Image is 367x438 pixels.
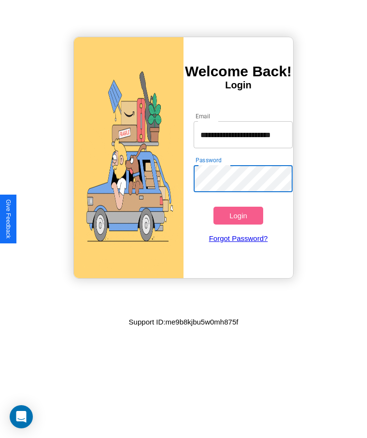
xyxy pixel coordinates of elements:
[183,80,293,91] h4: Login
[74,37,183,278] img: gif
[196,112,211,120] label: Email
[10,405,33,428] div: Open Intercom Messenger
[183,63,293,80] h3: Welcome Back!
[5,199,12,239] div: Give Feedback
[196,156,221,164] label: Password
[189,225,287,252] a: Forgot Password?
[213,207,263,225] button: Login
[129,315,239,328] p: Support ID: me9b8kjbu5w0mh875f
